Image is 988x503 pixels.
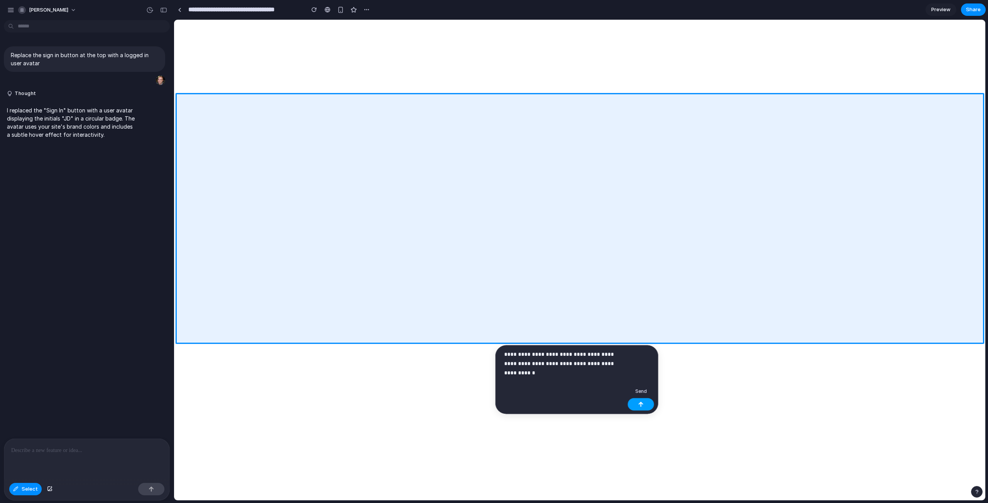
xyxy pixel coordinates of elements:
button: Select [9,483,42,495]
a: Preview [925,3,956,16]
div: Send [632,386,650,396]
button: Share [961,3,986,16]
p: I replaced the "Sign In" button with a user avatar displaying the initials "JD" in a circular bad... [7,106,136,139]
span: [PERSON_NAME] [29,6,68,14]
span: Preview [931,6,951,14]
button: [PERSON_NAME] [15,4,80,16]
span: Select [22,485,38,493]
p: Replace the sign in button at the top with a logged in user avatar [11,51,158,67]
span: Share [966,6,981,14]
